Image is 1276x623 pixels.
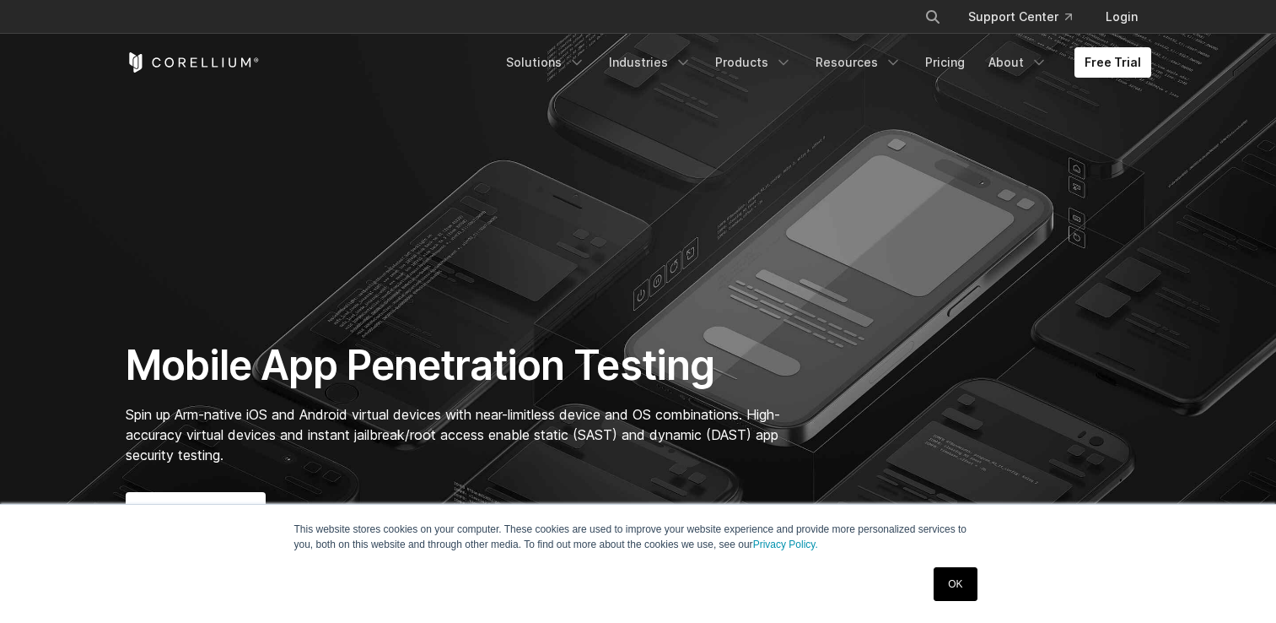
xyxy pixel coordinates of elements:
span: Spin up Arm-native iOS and Android virtual devices with near-limitless device and OS combinations... [126,406,780,463]
a: Login [1092,2,1151,32]
a: Free Trial [1074,47,1151,78]
a: Support Center [955,2,1085,32]
p: This website stores cookies on your computer. These cookies are used to improve your website expe... [294,522,983,552]
div: Navigation Menu [904,2,1151,32]
a: Products [705,47,802,78]
a: Resources [805,47,912,78]
h1: Mobile App Penetration Testing [126,340,798,391]
a: Corellium Home [126,52,260,73]
a: Privacy Policy. [753,539,818,550]
a: OK [934,567,977,601]
div: Navigation Menu [496,47,1151,78]
a: Solutions [496,47,595,78]
a: About [978,47,1058,78]
button: Search [918,2,948,32]
a: Pricing [915,47,975,78]
a: Industries [599,47,702,78]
